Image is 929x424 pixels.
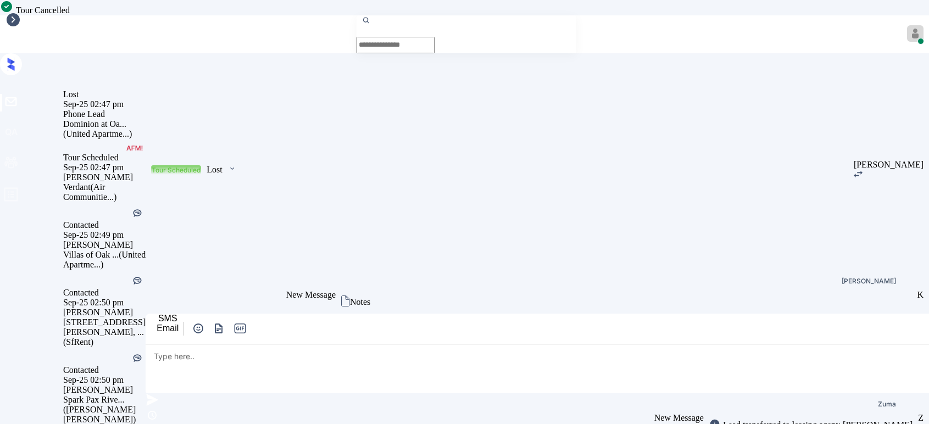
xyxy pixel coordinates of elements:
[63,109,146,119] div: Phone Lead
[5,30,26,40] div: Inbox
[63,90,146,99] div: Lost
[362,15,370,25] img: icon-zuma
[63,288,146,298] div: Contacted
[286,290,336,299] span: New Message
[854,160,924,170] div: [PERSON_NAME]
[63,375,146,385] div: Sep-25 02:50 pm
[212,322,226,335] img: icon-zuma
[63,365,146,375] div: Contacted
[146,393,159,406] img: icon-zuma
[854,171,863,177] img: icon-zuma
[132,275,143,286] img: Kelsey was silent
[907,25,924,42] img: avatar
[63,99,146,109] div: Sep-25 02:47 pm
[207,165,222,175] div: Lost
[3,187,19,206] span: profile
[152,166,201,174] div: Tour Scheduled
[126,146,143,151] img: AFM not sent
[63,317,146,347] div: [STREET_ADDRESS][PERSON_NAME], ... (SfRent)
[63,172,146,182] div: [PERSON_NAME]
[63,250,146,270] div: Villas of Oak ... (United Apartme...)
[228,164,236,174] img: icon-zuma
[917,290,924,300] div: K
[341,295,350,306] img: icon-zuma
[132,353,143,365] div: Kelsey was silent
[126,144,143,153] div: AFM not sent
[63,308,146,317] div: [PERSON_NAME]
[63,240,146,250] div: [PERSON_NAME]
[350,297,370,307] div: Notes
[63,119,146,139] div: Dominion at Oa... (United Apartme...)
[63,182,146,202] div: Verdant (Air Communitie...)
[157,314,179,323] div: SMS
[63,385,146,395] div: [PERSON_NAME]
[63,230,146,240] div: Sep-25 02:49 pm
[63,153,146,163] div: Tour Scheduled
[63,220,146,230] div: Contacted
[63,163,146,172] div: Sep-25 02:47 pm
[132,208,143,219] img: Kelsey was silent
[157,323,179,333] div: Email
[132,353,143,364] img: Kelsey was silent
[192,322,205,335] img: icon-zuma
[146,409,159,422] img: icon-zuma
[132,275,143,288] div: Kelsey was silent
[132,208,143,220] div: Kelsey was silent
[63,298,146,308] div: Sep-25 02:50 pm
[842,278,896,284] div: [PERSON_NAME]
